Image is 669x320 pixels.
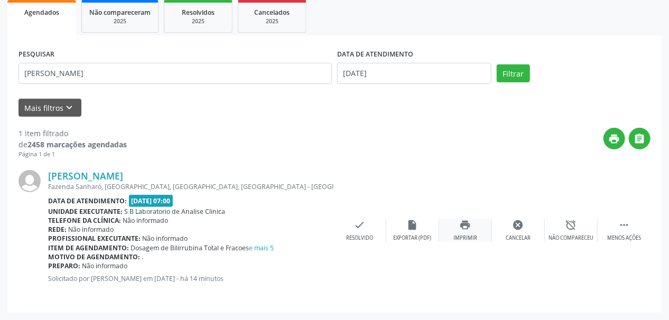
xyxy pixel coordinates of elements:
[143,234,188,243] span: Não informado
[48,274,333,283] p: Solicitado por [PERSON_NAME] em [DATE] - há 14 minutos
[69,225,114,234] span: Não informado
[634,133,646,145] i: 
[407,219,419,231] i: insert_drive_file
[129,195,173,207] span: [DATE] 07:00
[125,207,226,216] span: S B Laboratorio de Analise Clinica
[48,261,80,270] b: Preparo:
[48,234,141,243] b: Profissional executante:
[337,63,491,84] input: Selecione um intervalo
[565,219,577,231] i: alarm_off
[48,243,129,252] b: Item de agendamento:
[18,128,127,139] div: 1 item filtrado
[618,219,630,231] i: 
[182,8,215,17] span: Resolvidos
[172,17,225,25] div: 2025
[89,17,151,25] div: 2025
[549,234,593,242] div: Não compareceu
[255,8,290,17] span: Cancelados
[18,99,81,117] button: Mais filtroskeyboard_arrow_down
[18,170,41,192] img: img
[48,196,127,205] b: Data de atendimento:
[453,234,477,242] div: Imprimir
[460,219,471,231] i: print
[354,219,366,231] i: check
[18,139,127,150] div: de
[82,261,128,270] span: Não informado
[48,252,140,261] b: Motivo de agendamento:
[89,8,151,17] span: Não compareceram
[142,252,144,261] span: .
[48,225,67,234] b: Rede:
[48,170,123,182] a: [PERSON_NAME]
[48,207,123,216] b: Unidade executante:
[497,64,530,82] button: Filtrar
[513,219,524,231] i: cancel
[337,46,413,63] label: DATA DE ATENDIMENTO
[18,46,54,63] label: PESQUISAR
[246,17,299,25] div: 2025
[123,216,169,225] span: Não informado
[609,133,620,145] i: print
[607,234,641,242] div: Menos ações
[249,243,274,252] a: e mais 5
[629,128,651,149] button: 
[18,150,127,159] div: Página 1 de 1
[131,243,274,252] span: Dosagem de Bilirrubina Total e Fracoes
[48,216,121,225] b: Telefone da clínica:
[394,234,432,242] div: Exportar (PDF)
[603,128,625,149] button: print
[24,8,59,17] span: Agendados
[64,102,76,114] i: keyboard_arrow_down
[27,139,127,149] strong: 2458 marcações agendadas
[18,63,332,84] input: Nome, CNS
[506,234,531,242] div: Cancelar
[346,234,373,242] div: Resolvido
[48,182,333,191] div: Fazenda Sanharó, [GEOGRAPHIC_DATA], [GEOGRAPHIC_DATA], [GEOGRAPHIC_DATA] - [GEOGRAPHIC_DATA]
